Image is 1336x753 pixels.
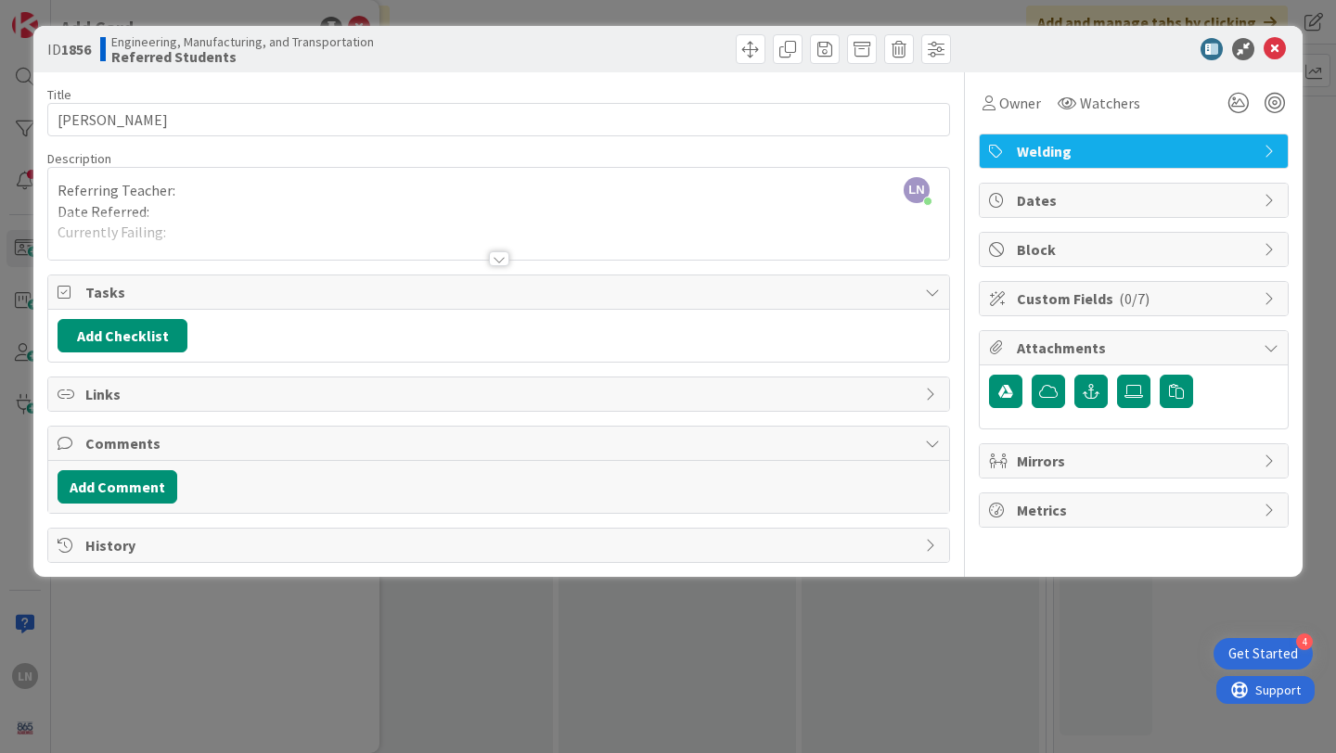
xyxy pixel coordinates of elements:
span: Metrics [1017,499,1254,521]
span: Description [47,150,111,167]
span: ID [47,38,91,60]
button: Add Checklist [58,319,187,352]
span: Custom Fields [1017,287,1254,310]
span: Links [85,383,916,405]
button: Add Comment [58,470,177,504]
b: 1856 [61,40,91,58]
div: 4 [1296,633,1313,650]
span: Welding [1017,140,1254,162]
span: Engineering, Manufacturing, and Transportation [111,34,374,49]
span: Attachments [1017,337,1254,359]
span: Tasks [85,281,916,303]
span: Support [39,3,84,25]
span: ( 0/7 ) [1119,289,1150,308]
div: Open Get Started checklist, remaining modules: 4 [1214,638,1313,670]
span: Mirrors [1017,450,1254,472]
b: Referred Students [111,49,374,64]
span: Watchers [1080,92,1140,114]
label: Title [47,86,71,103]
input: type card name here... [47,103,950,136]
span: Comments [85,432,916,454]
span: Owner [999,92,1041,114]
p: Referring Teacher: [58,180,940,201]
p: Date Referred: [58,201,940,223]
div: Get Started [1228,645,1298,663]
span: Block [1017,238,1254,261]
span: History [85,534,916,556]
span: Dates [1017,189,1254,211]
span: LN [904,177,930,203]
